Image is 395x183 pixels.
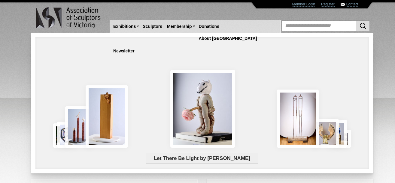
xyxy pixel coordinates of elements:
a: Sculptors [140,21,165,32]
img: Let There Be Light [170,70,235,148]
img: Swingers [277,90,319,148]
a: Donations [196,21,222,32]
a: Membership [165,21,194,32]
span: Let There Be Light by [PERSON_NAME] [146,153,258,164]
a: About [GEOGRAPHIC_DATA] [196,33,260,44]
a: Newsletter [111,46,137,57]
img: Little Frog. Big Climb [86,85,128,148]
img: Contact ASV [341,3,345,6]
img: logo.png [36,6,102,30]
img: Lorica Plumata (Chrysus) [312,119,339,148]
a: Register [321,2,335,7]
img: Search [359,22,366,29]
a: Member Login [292,2,315,7]
a: Exhibitions [111,21,138,32]
a: Contact [346,2,358,7]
